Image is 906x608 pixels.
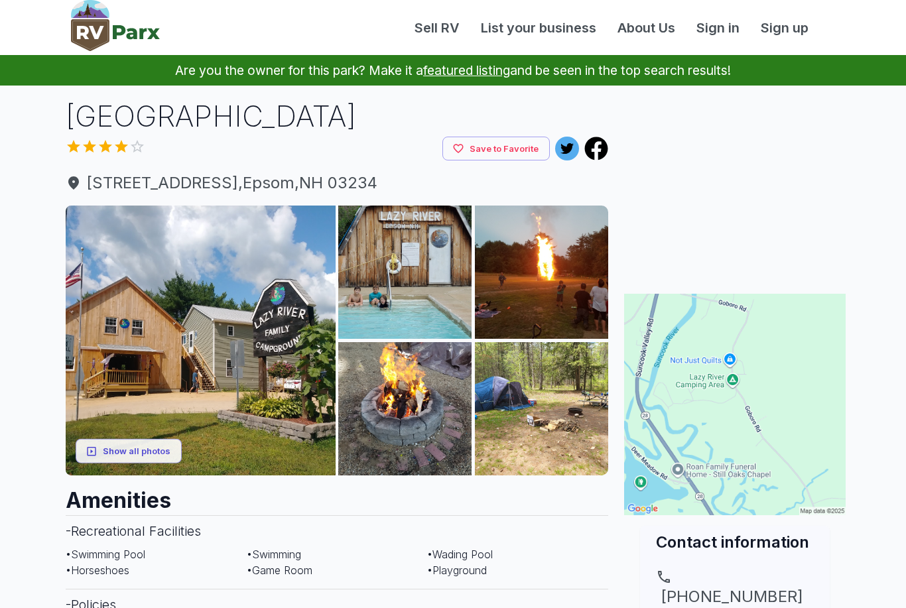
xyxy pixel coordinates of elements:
span: • Swimming Pool [66,548,145,561]
img: AAcXr8qS6R3jJSGRU_HfksO5XUMIeup_gCTT3WV1ywGqlPReyult1p3mcbdGZ51RhZij1NbsUKI8bvEd_PnqVLHSKx0H14R5H... [475,342,608,475]
span: • Horseshoes [66,564,129,577]
span: [STREET_ADDRESS] , Epsom , NH 03234 [66,171,608,195]
span: • Wading Pool [427,548,493,561]
img: AAcXr8qb0xq-mDTmXaWIQ9qM8CNHLAzT_yk3crFq1cfTl9zdhX-a8Tk7yyEAvNjLeQA0H4skBSijj0O33ZH9uqaBjOkc0XUh2... [66,206,336,475]
img: Map for Lazy River Family Campground [624,294,846,515]
a: [STREET_ADDRESS],Epsom,NH 03234 [66,171,608,195]
a: Sign in [686,18,750,38]
h1: [GEOGRAPHIC_DATA] [66,96,608,137]
img: AAcXr8q-QbLH2Q-fqjwmya5zDy1A-At3FGX3_95GMi9kPZggMRxOsH6EazKTRo9XPajos2zXzxH-SAKDqip00KenoYmwqBLkd... [475,206,608,339]
p: Are you the owner for this park? Make it a and be seen in the top search results! [16,55,890,86]
button: Save to Favorite [442,137,550,161]
h2: Amenities [66,475,608,515]
a: List your business [470,18,607,38]
span: • Game Room [247,564,312,577]
h3: - Recreational Facilities [66,515,608,546]
a: featured listing [423,62,510,78]
a: Sell RV [404,18,470,38]
a: Sign up [750,18,819,38]
img: AAcXr8qDJ7zBTdu1Dmh8T9kTacKbKDtAETlngGyQSusqbjSXE5y0CNPMgwPTDEhYOyHrA2u9HYH3lJQq8dTdKGhyOYn15Xi8e... [338,342,472,475]
span: • Playground [427,564,487,577]
h2: Contact information [656,531,814,553]
a: About Us [607,18,686,38]
iframe: Advertisement [624,96,846,262]
button: Show all photos [76,439,182,463]
span: • Swimming [247,548,301,561]
img: AAcXr8rl5qjxx1rW2tyw5TVTv9rXSczcewWm5oOkA1JqeniHk5mzAiL7ohapdHQ4YHN-P94zEBfPpNolyVRsNjsTigMtwYOnl... [338,206,472,339]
